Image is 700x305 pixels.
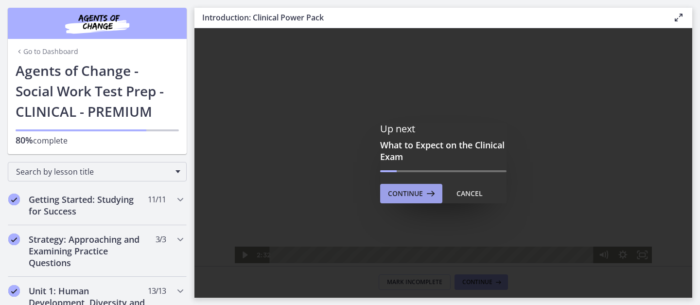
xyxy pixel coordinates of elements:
h2: Getting Started: Studying for Success [29,194,147,217]
button: Show settings menu [419,218,438,235]
button: Continue [380,184,442,203]
div: Search by lesson title [8,162,187,181]
span: Continue [388,188,423,199]
span: Search by lesson title [16,166,171,177]
button: Mute [399,218,419,235]
p: complete [16,134,179,146]
i: Completed [8,285,20,297]
button: Fullscreen [438,218,457,235]
span: 13 / 13 [148,285,166,297]
p: Up next [380,123,507,135]
i: Completed [8,194,20,205]
img: Agents of Change [39,12,156,35]
h1: Agents of Change - Social Work Test Prep - CLINICAL - PREMIUM [16,60,179,122]
h3: What to Expect on the Clinical Exam [380,139,507,162]
h2: Strategy: Approaching and Examining Practice Questions [29,233,147,269]
h3: Introduction: Clinical Power Pack [202,12,657,23]
span: 3 / 3 [156,233,166,245]
span: 11 / 11 [148,194,166,205]
button: Cancel [449,184,490,203]
i: Completed [8,233,20,245]
div: Content complete progress bar from 0 to 100. [380,170,397,172]
button: Play Video [40,218,60,235]
a: Go to Dashboard [16,47,78,56]
div: Cancel [456,188,483,199]
span: 80% [16,134,33,146]
div: Playbar [82,218,394,235]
